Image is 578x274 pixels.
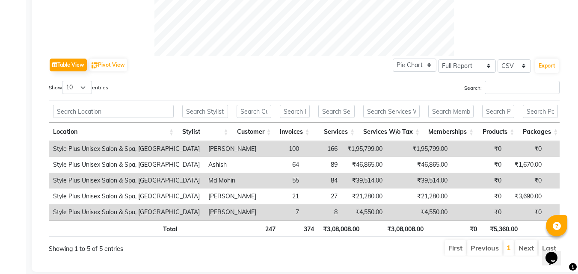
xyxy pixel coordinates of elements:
[49,204,204,220] td: Style Plus Unisex Salon & Spa, [GEOGRAPHIC_DATA]
[49,81,108,94] label: Show entries
[482,105,514,118] input: Search Products
[89,59,127,71] button: Pivot View
[62,81,92,94] select: Showentries
[261,141,303,157] td: 100
[481,220,522,237] th: ₹5,360.00
[276,123,314,141] th: Invoices: activate to sort column ascending
[261,204,303,220] td: 7
[464,81,560,94] label: Search:
[506,141,546,157] td: ₹0
[452,204,506,220] td: ₹0
[261,189,303,204] td: 21
[204,157,261,173] td: Ashish
[523,105,558,118] input: Search Packages
[92,62,98,69] img: pivot.png
[182,105,228,118] input: Search Stylist
[542,240,569,265] iframe: chat widget
[261,157,303,173] td: 64
[280,105,310,118] input: Search Invoices
[342,189,387,204] td: ₹21,280.00
[303,141,342,157] td: 166
[314,123,359,141] th: Services: activate to sort column ascending
[342,173,387,189] td: ₹39,514.00
[522,220,565,237] th: ₹0
[387,157,452,173] td: ₹46,865.00
[506,204,546,220] td: ₹0
[49,157,204,173] td: Style Plus Unisex Salon & Spa, [GEOGRAPHIC_DATA]
[428,220,481,237] th: ₹0
[387,204,452,220] td: ₹4,550.00
[363,105,420,118] input: Search Services W/o Tax
[303,173,342,189] td: 84
[452,141,506,157] td: ₹0
[49,220,182,237] th: Total
[535,59,559,73] button: Export
[318,220,364,237] th: ₹3,08,008.00
[387,141,452,157] td: ₹1,95,799.00
[342,204,387,220] td: ₹4,550.00
[359,123,424,141] th: Services W/o Tax: activate to sort column ascending
[303,204,342,220] td: 8
[49,141,204,157] td: Style Plus Unisex Salon & Spa, [GEOGRAPHIC_DATA]
[507,243,511,252] a: 1
[364,220,428,237] th: ₹3,08,008.00
[424,123,478,141] th: Memberships: activate to sort column ascending
[204,189,261,204] td: [PERSON_NAME]
[49,123,178,141] th: Location: activate to sort column ascending
[237,220,280,237] th: 247
[318,105,355,118] input: Search Services
[49,173,204,189] td: Style Plus Unisex Salon & Spa, [GEOGRAPHIC_DATA]
[452,189,506,204] td: ₹0
[261,173,303,189] td: 55
[387,173,452,189] td: ₹39,514.00
[478,123,519,141] th: Products: activate to sort column ascending
[237,105,271,118] input: Search Customer
[303,157,342,173] td: 89
[204,204,261,220] td: [PERSON_NAME]
[178,123,232,141] th: Stylist: activate to sort column ascending
[303,189,342,204] td: 27
[342,141,387,157] td: ₹1,95,799.00
[506,157,546,173] td: ₹1,670.00
[506,173,546,189] td: ₹0
[49,189,204,204] td: Style Plus Unisex Salon & Spa, [GEOGRAPHIC_DATA]
[506,189,546,204] td: ₹3,690.00
[519,123,562,141] th: Packages: activate to sort column ascending
[53,105,174,118] input: Search Location
[452,173,506,189] td: ₹0
[485,81,560,94] input: Search:
[204,141,261,157] td: [PERSON_NAME]
[387,189,452,204] td: ₹21,280.00
[49,239,254,253] div: Showing 1 to 5 of 5 entries
[342,157,387,173] td: ₹46,865.00
[232,123,275,141] th: Customer: activate to sort column ascending
[452,157,506,173] td: ₹0
[280,220,318,237] th: 374
[428,105,474,118] input: Search Memberships
[204,173,261,189] td: Md Mohin
[50,59,87,71] button: Table View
